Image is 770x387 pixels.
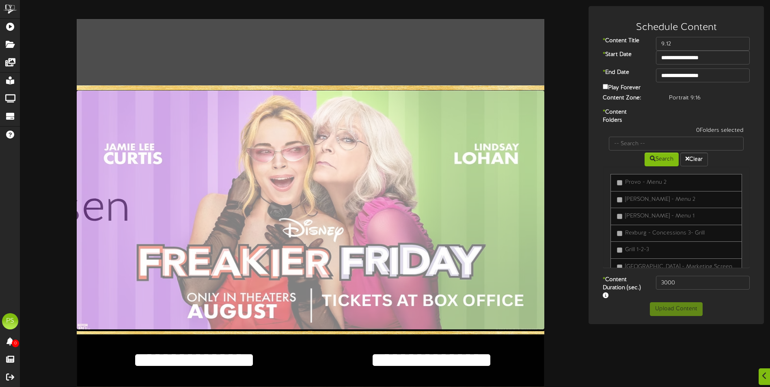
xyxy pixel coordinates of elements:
div: Portrait 9:16 [663,94,756,102]
input: 15 [656,276,750,290]
div: 0 Folders selected [603,127,750,137]
input: Rexburg - Concessions 3- Grill [617,231,622,236]
input: Title of this Content [656,37,750,51]
label: End Date [597,69,650,77]
label: Content Folders [597,108,650,125]
input: -- Search -- [609,137,744,150]
input: Provo - Menu 2 [617,180,622,185]
label: Content Title [597,37,650,45]
input: Play Forever [603,84,608,89]
span: [PERSON_NAME] - Menu 2 [625,196,695,202]
input: [PERSON_NAME] - Menu 2 [617,197,622,202]
span: Grill 1-2-3 [625,247,649,253]
span: [GEOGRAPHIC_DATA] - Marketing Screen [625,264,732,270]
input: [PERSON_NAME] - Menu 1 [617,214,622,219]
h3: Schedule Content [597,22,756,33]
label: Content Zone: [597,94,663,102]
button: Clear [680,153,708,166]
span: 0 [12,340,19,347]
input: Grill 1-2-3 [617,247,622,253]
span: Provo - Menu 2 [625,179,666,185]
span: Rexburg - Concessions 3- Grill [625,230,705,236]
button: Search [645,153,679,166]
div: PS [2,313,18,329]
button: Upload Content [650,302,703,316]
label: Start Date [597,51,650,59]
label: Content Duration (sec.) [597,276,650,300]
input: [GEOGRAPHIC_DATA] - Marketing Screen [617,264,622,270]
span: [PERSON_NAME] - Menu 1 [625,213,695,219]
label: Play Forever [603,82,641,92]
